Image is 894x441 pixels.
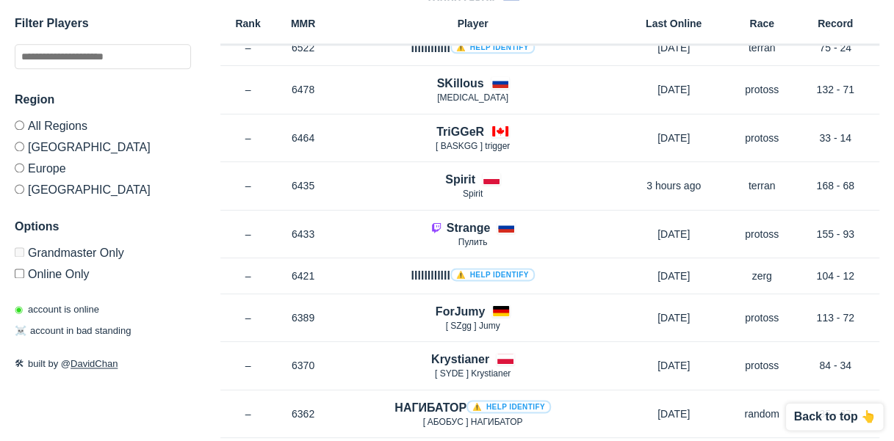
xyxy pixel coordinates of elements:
h3: Options [15,218,191,236]
p: 6362 [275,407,331,421]
p: 6435 [275,178,331,193]
p: 6522 [275,40,331,55]
p: 113 - 72 [791,310,879,325]
label: Only show accounts currently laddering [15,263,191,280]
h6: Rank [220,18,275,29]
p: 168 - 68 [791,178,879,193]
input: Online Only [15,269,24,278]
p: 155 - 93 [791,227,879,241]
p: Back to top 👆 [793,411,876,423]
h6: Player [331,18,615,29]
p: 6421 [275,269,331,283]
span: [ SYDE ] Krystianer [435,368,511,379]
p: account is online [15,302,99,317]
p: account in bad standing [15,324,131,339]
h4: Strange [447,219,491,236]
p: – [220,131,275,145]
p: [DATE] [615,358,732,373]
p: 75 - 24 [791,40,879,55]
p: protoss [732,227,791,241]
a: DavidChan [71,358,118,369]
p: – [220,40,275,55]
h4: ForJumy [436,303,486,320]
p: 6370 [275,358,331,373]
h6: MMR [275,18,331,29]
p: [DATE] [615,82,732,97]
p: – [220,358,275,373]
p: terran [732,40,791,55]
p: – [220,407,275,421]
span: [ BASKGG ] trigger [436,141,510,151]
p: random [732,407,791,421]
p: terran [732,178,791,193]
h4: Krystianer [431,351,489,368]
input: [GEOGRAPHIC_DATA] [15,184,24,194]
p: protoss [732,358,791,373]
h4: llllllllllll [411,267,534,284]
h4: TriGGeR [436,123,484,140]
p: – [220,82,275,97]
p: 84 - 34 [791,358,879,373]
span: [ AБОБУC ] НАГИБАТОР [423,417,523,427]
p: 6478 [275,82,331,97]
p: 6389 [275,310,331,325]
p: 3 hours ago [615,178,732,193]
p: [DATE] [615,310,732,325]
h6: Race [732,18,791,29]
p: protoss [732,82,791,97]
label: [GEOGRAPHIC_DATA] [15,178,191,196]
p: [DATE] [615,40,732,55]
span: ☠️ [15,326,26,337]
p: 6433 [275,227,331,241]
p: 33 - 14 [791,131,879,145]
p: [DATE] [615,227,732,241]
p: 104 - 12 [791,269,879,283]
span: [ SZgg ] Jumy [445,321,500,331]
label: Only Show accounts currently in Grandmaster [15,247,191,263]
a: Player is streaming on Twitch [430,222,447,234]
p: built by @ [15,357,191,371]
img: icon-twitch.7daa0e80.svg [430,222,442,233]
p: [DATE] [615,269,732,283]
p: 6464 [275,131,331,145]
p: – [220,310,275,325]
span: Пулить [458,237,488,247]
label: All Regions [15,120,191,136]
h4: SKillous [436,75,483,92]
h4: llllllllllll [411,40,534,57]
a: ⚠️ Help identify [466,400,551,413]
span: 🛠 [15,358,24,369]
p: 132 - 71 [791,82,879,97]
h6: Record [791,18,879,29]
h4: НАГИБАТОР [394,399,551,416]
span: Spirit [463,189,483,199]
input: All Regions [15,120,24,130]
h6: Last Online [615,18,732,29]
p: – [220,269,275,283]
p: protoss [732,310,791,325]
h3: Filter Players [15,15,191,32]
p: protoss [732,131,791,145]
input: Europe [15,163,24,172]
label: Europe [15,157,191,178]
a: ⚠️ Help identify [450,268,535,281]
h3: Region [15,91,191,109]
h4: Spirit [445,171,475,188]
p: – [220,178,275,193]
p: – [220,227,275,241]
a: ⚠️ Help identify [450,40,535,54]
label: [GEOGRAPHIC_DATA] [15,136,191,157]
p: [DATE] [615,407,732,421]
span: [MEDICAL_DATA] [437,92,508,103]
p: [DATE] [615,131,732,145]
input: Grandmaster Only [15,247,24,257]
span: ◉ [15,304,23,315]
input: [GEOGRAPHIC_DATA] [15,142,24,151]
p: zerg [732,269,791,283]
